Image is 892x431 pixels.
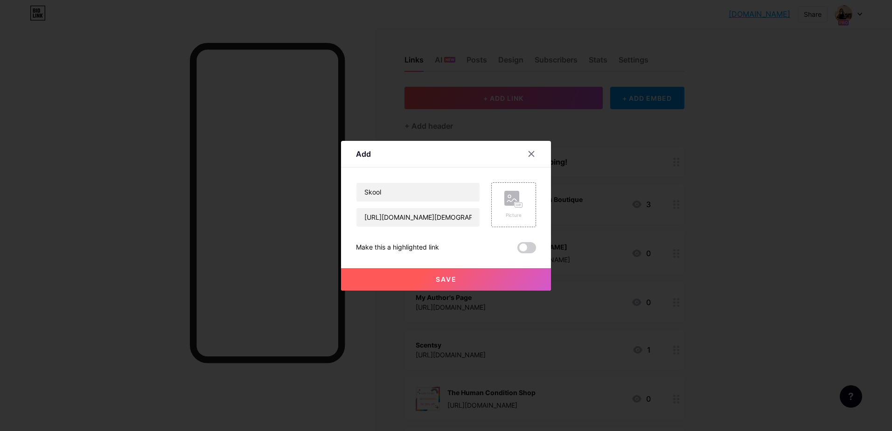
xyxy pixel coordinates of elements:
span: Save [436,275,457,283]
input: Title [356,183,480,202]
input: URL [356,208,480,227]
div: Picture [504,212,523,219]
div: Make this a highlighted link [356,242,439,253]
button: Save [341,268,551,291]
div: Add [356,148,371,160]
